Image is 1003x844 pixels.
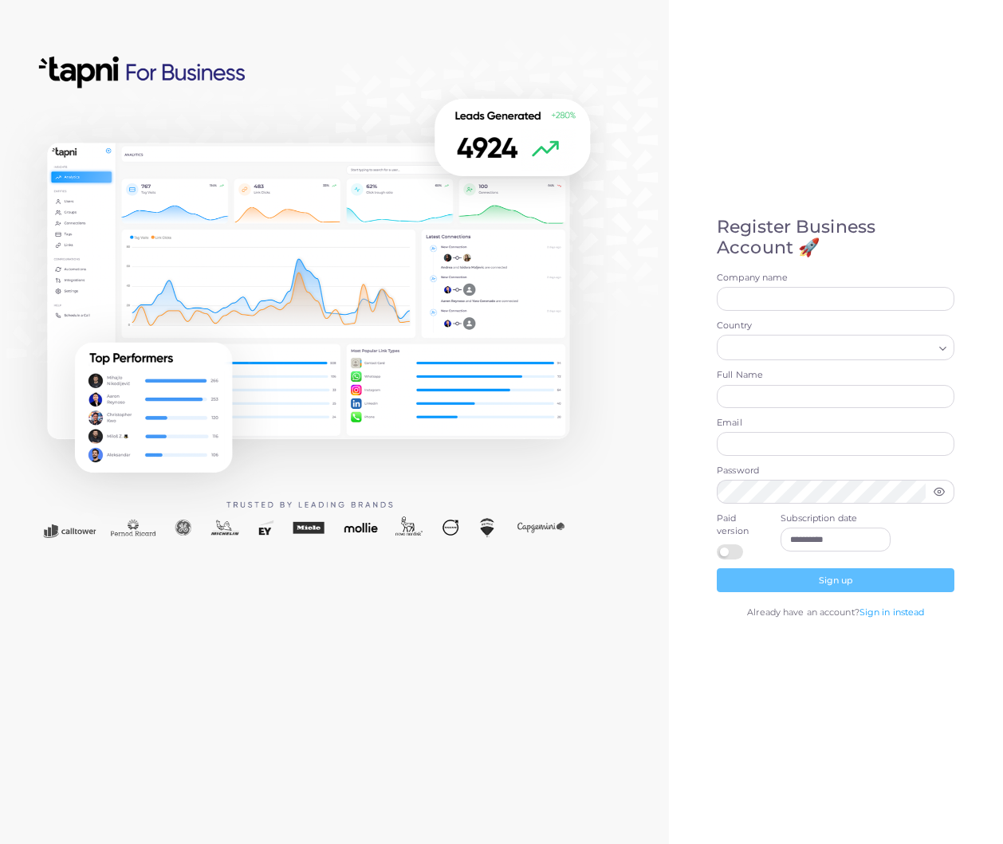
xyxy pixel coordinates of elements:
[717,217,954,259] h4: Register Business Account 🚀
[717,512,763,538] label: Paid version
[781,512,891,525] label: Subscription date
[717,272,954,285] label: Company name
[717,335,954,360] div: Search for option
[717,417,954,430] label: Email
[747,607,859,618] span: Already have an account?
[724,340,933,357] input: Search for option
[717,320,954,332] label: Country
[859,607,925,618] a: Sign in instead
[717,465,954,477] label: Password
[717,369,954,382] label: Full Name
[717,568,954,592] button: Sign up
